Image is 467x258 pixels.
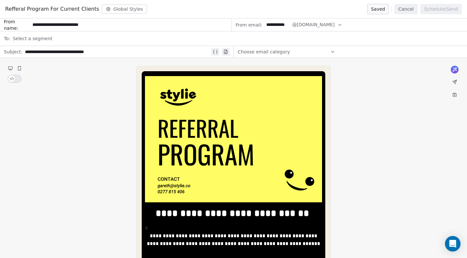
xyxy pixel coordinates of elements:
span: From name: [4,18,30,31]
button: Saved [367,4,389,14]
span: Subject: [4,49,22,57]
span: Select a segment [13,35,52,42]
div: Open Intercom Messenger [445,236,461,252]
button: Schedule/Send [420,4,462,14]
span: Refferal Program For Current Clients [5,5,99,13]
span: @[DOMAIN_NAME] [292,21,335,28]
span: To: [4,35,10,42]
span: Choose email category [238,49,290,55]
button: Global Styles [102,5,147,14]
button: Cancel [394,4,417,14]
span: From email: [236,22,262,28]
